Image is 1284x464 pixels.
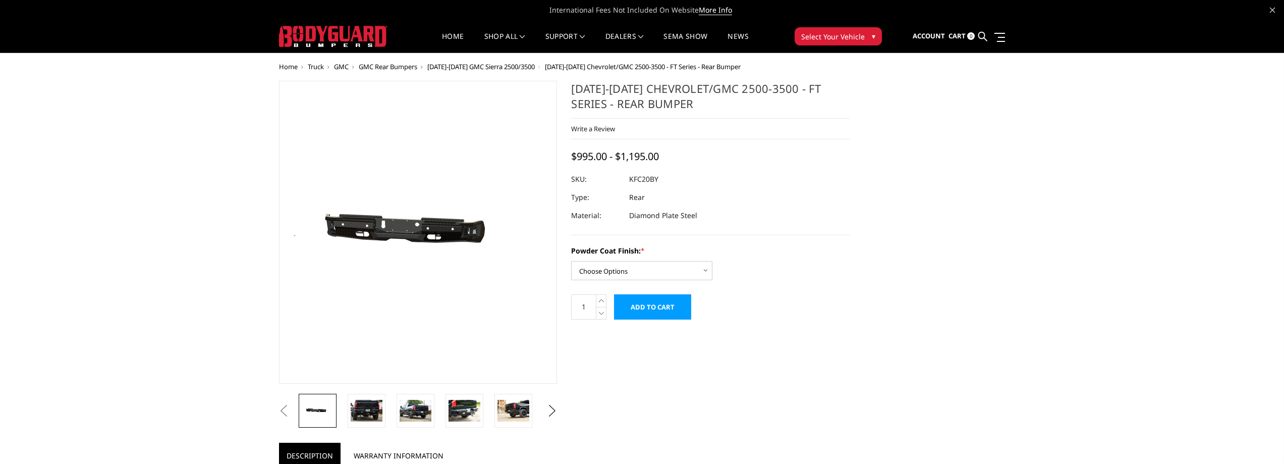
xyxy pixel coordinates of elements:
[571,170,622,188] dt: SKU:
[571,245,850,256] label: Powder Coat Finish:
[795,27,882,45] button: Select Your Vehicle
[571,188,622,207] dt: Type:
[872,31,875,41] span: ▾
[728,33,748,53] a: News
[308,62,324,71] a: Truck
[571,124,615,133] a: Write a Review
[913,23,945,50] a: Account
[497,400,529,421] img: 2020-2026 Chevrolet/GMC 2500-3500 - FT Series - Rear Bumper
[484,33,525,53] a: shop all
[801,31,865,42] span: Select Your Vehicle
[442,33,464,53] a: Home
[279,62,298,71] a: Home
[571,81,850,119] h1: [DATE]-[DATE] Chevrolet/GMC 2500-3500 - FT Series - Rear Bumper
[279,81,557,384] a: 2020-2026 Chevrolet/GMC 2500-3500 - FT Series - Rear Bumper
[359,62,417,71] a: GMC Rear Bumpers
[427,62,535,71] a: [DATE]-[DATE] GMC Sierra 2500/3500
[629,207,697,225] dd: Diamond Plate Steel
[279,26,387,47] img: BODYGUARD BUMPERS
[544,403,560,419] button: Next
[948,23,975,50] a: Cart 0
[449,400,480,421] img: 2020-2026 Chevrolet/GMC 2500-3500 - FT Series - Rear Bumper
[913,31,945,40] span: Account
[605,33,644,53] a: Dealers
[571,207,622,225] dt: Material:
[276,403,292,419] button: Previous
[571,149,659,163] span: $995.00 - $1,195.00
[334,62,349,71] a: GMC
[629,188,645,207] dd: Rear
[545,33,585,53] a: Support
[967,32,975,40] span: 0
[663,33,707,53] a: SEMA Show
[400,400,431,421] img: 2020-2026 Chevrolet/GMC 2500-3500 - FT Series - Rear Bumper
[629,170,658,188] dd: KFC20BY
[614,294,691,320] input: Add to Cart
[699,5,732,15] a: More Info
[351,400,382,421] img: 2020-2026 Chevrolet/GMC 2500-3500 - FT Series - Rear Bumper
[948,31,966,40] span: Cart
[545,62,741,71] span: [DATE]-[DATE] Chevrolet/GMC 2500-3500 - FT Series - Rear Bumper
